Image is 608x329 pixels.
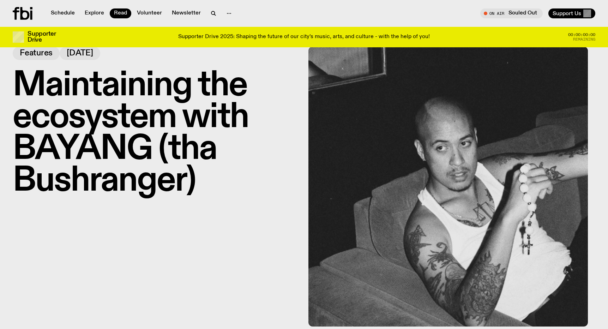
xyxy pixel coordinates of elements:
[548,8,595,18] button: Support Us
[20,49,53,57] span: Features
[28,31,56,43] h3: Supporter Drive
[168,8,205,18] a: Newsletter
[573,37,595,41] span: Remaining
[110,8,131,18] a: Read
[133,8,166,18] a: Volunteer
[553,10,581,17] span: Support Us
[480,8,543,18] button: On AirSouled Out
[308,47,588,327] img: Black and white image of BAYANG sitting on a couch. He is wearing a white singlet and black pants...
[568,33,595,37] span: 00:00:00:00
[67,49,93,57] span: [DATE]
[13,70,300,197] h1: Maintaining the ecosystem with BAYANG (tha Bushranger)
[178,34,430,40] p: Supporter Drive 2025: Shaping the future of our city’s music, arts, and culture - with the help o...
[47,8,79,18] a: Schedule
[80,8,108,18] a: Explore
